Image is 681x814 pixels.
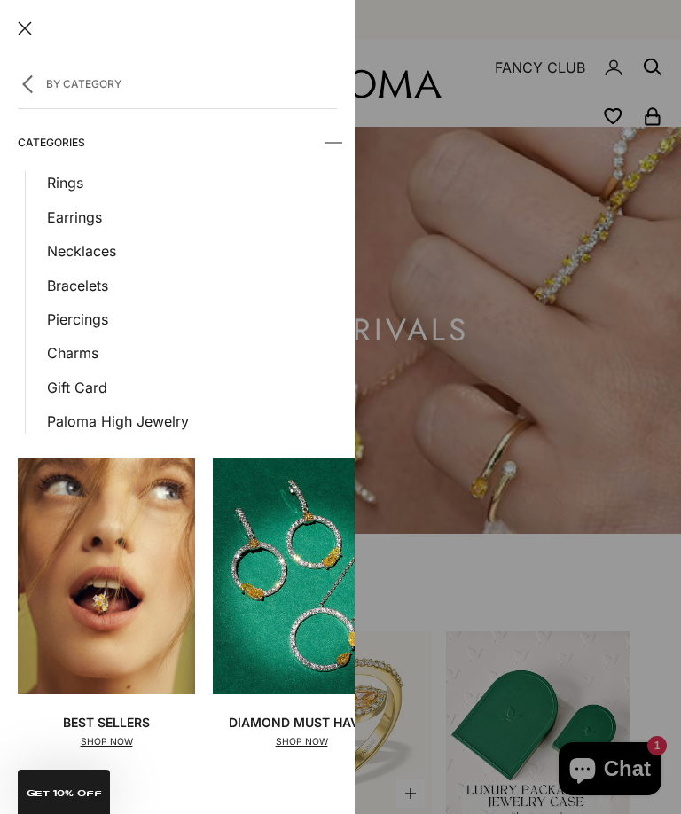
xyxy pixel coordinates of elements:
[213,458,390,750] a: Diamond Must HavesSHOP NOW
[27,789,102,798] span: GET 10% Off
[47,410,337,433] a: Paloma High Jewelry
[47,206,337,229] a: Earrings
[47,341,337,364] a: Charms
[229,734,374,749] p: SHOP NOW
[63,734,150,749] p: SHOP NOW
[229,712,374,732] p: Diamond Must Haves
[47,239,337,262] a: Necklaces
[47,274,337,297] a: Bracelets
[18,57,337,109] button: By Category
[63,712,150,732] p: Best Sellers
[18,116,337,169] summary: Categories
[18,770,110,814] div: GET 10% Off
[47,376,337,399] a: Gift Card
[47,308,337,331] a: Piercings
[47,171,337,194] a: Rings
[18,458,195,750] a: Best SellersSHOP NOW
